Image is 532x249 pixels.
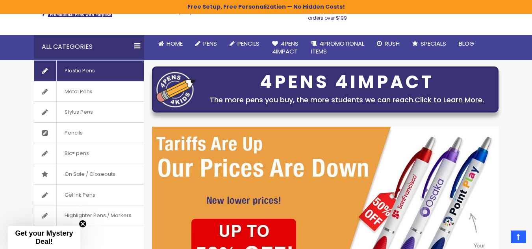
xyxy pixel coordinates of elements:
[467,228,532,249] iframe: Google Customer Reviews
[34,143,144,164] a: Bic® pens
[34,61,144,81] a: Plastic Pens
[371,35,406,52] a: Rush
[56,81,100,102] span: Metal Pens
[56,143,97,164] span: Bic® pens
[200,74,494,90] div: 4PENS 4IMPACT
[415,95,484,105] a: Click to Learn More.
[56,205,139,226] span: Highlighter Pens / Markers
[452,35,480,52] a: Blog
[15,229,73,245] span: Get your Mystery Deal!
[34,164,144,184] a: On Sale / Closeouts
[459,39,474,48] span: Blog
[56,102,101,122] span: Stylus Pens
[406,35,452,52] a: Specials
[34,102,144,122] a: Stylus Pens
[56,61,103,81] span: Plastic Pens
[223,35,266,52] a: Pencils
[8,226,80,249] div: Get your Mystery Deal!Close teaser
[311,39,364,55] span: 4PROMOTIONAL ITEMS
[421,39,446,48] span: Specials
[34,185,144,205] a: Gel Ink Pens
[56,164,123,184] span: On Sale / Closeouts
[34,81,144,102] a: Metal Pens
[189,35,223,52] a: Pens
[200,94,494,105] div: The more pens you buy, the more students we can reach.
[56,185,103,205] span: Gel Ink Pens
[203,39,217,48] span: Pens
[79,220,87,228] button: Close teaser
[266,35,305,61] a: 4Pens4impact
[34,35,144,59] div: All Categories
[305,35,371,61] a: 4PROMOTIONALITEMS
[272,39,298,55] span: 4Pens 4impact
[156,72,196,107] img: four_pen_logo.png
[167,39,183,48] span: Home
[56,123,91,143] span: Pencils
[34,123,144,143] a: Pencils
[34,205,144,226] a: Highlighter Pens / Markers
[385,39,400,48] span: Rush
[237,39,260,48] span: Pencils
[152,35,189,52] a: Home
